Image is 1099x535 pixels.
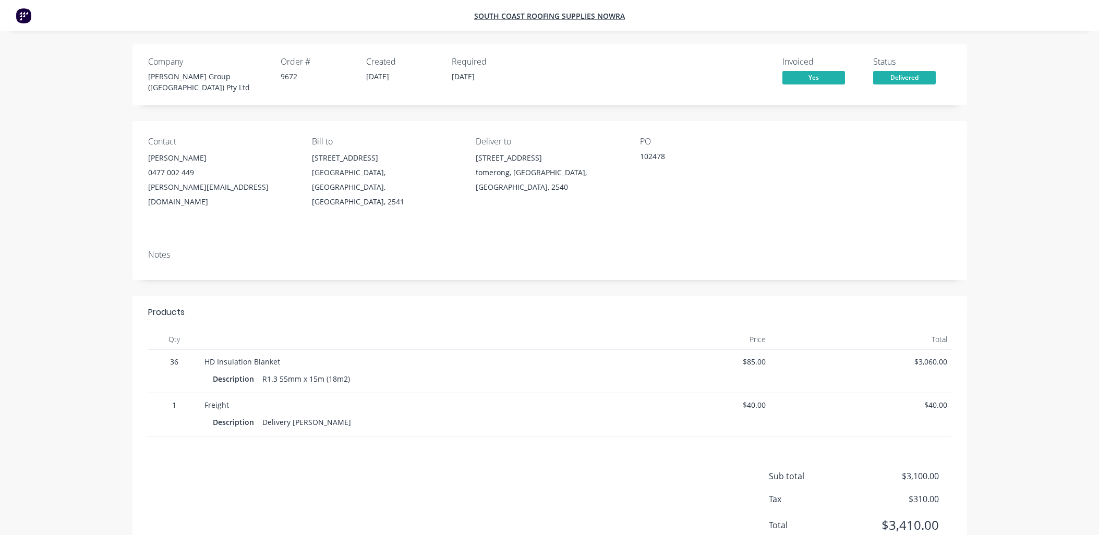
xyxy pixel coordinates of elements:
div: Description [213,371,258,386]
div: Delivery [PERSON_NAME] [258,415,355,430]
div: [PERSON_NAME][EMAIL_ADDRESS][DOMAIN_NAME] [148,180,295,209]
div: Deliver to [476,137,623,147]
span: $40.00 [593,399,766,410]
div: Price [589,329,770,350]
div: Description [213,415,258,430]
span: [DATE] [452,71,475,81]
div: Required [452,57,525,67]
span: 36 [152,356,196,367]
div: Contact [148,137,295,147]
div: Invoiced [782,57,861,67]
div: Total [770,329,951,350]
span: Sub total [769,470,862,482]
div: [STREET_ADDRESS]tomerong, [GEOGRAPHIC_DATA], [GEOGRAPHIC_DATA], 2540 [476,151,623,194]
img: Factory [16,8,31,23]
div: 9672 [281,71,354,82]
span: $3,410.00 [861,516,938,534]
div: [GEOGRAPHIC_DATA], [GEOGRAPHIC_DATA], [GEOGRAPHIC_DATA], 2541 [312,165,459,209]
div: Notes [148,250,951,260]
span: $310.00 [861,493,938,505]
div: Company [148,57,268,67]
div: Bill to [312,137,459,147]
div: 0477 002 449 [148,165,295,180]
div: [PERSON_NAME]0477 002 449[PERSON_NAME][EMAIL_ADDRESS][DOMAIN_NAME] [148,151,295,209]
div: PO [640,137,787,147]
div: Status [873,57,951,67]
div: Order # [281,57,354,67]
div: Products [148,306,185,319]
span: 1 [152,399,196,410]
span: Freight [204,400,229,410]
div: 102478 [640,151,770,165]
span: Delivered [873,71,936,84]
div: [STREET_ADDRESS][GEOGRAPHIC_DATA], [GEOGRAPHIC_DATA], [GEOGRAPHIC_DATA], 2541 [312,151,459,209]
span: $85.00 [593,356,766,367]
div: tomerong, [GEOGRAPHIC_DATA], [GEOGRAPHIC_DATA], 2540 [476,165,623,194]
span: Tax [769,493,862,505]
span: Yes [782,71,845,84]
span: Total [769,519,862,531]
span: $40.00 [774,399,947,410]
div: R1.3 55mm x 15m (18m2) [258,371,354,386]
div: Created [366,57,439,67]
a: South Coast Roofing Supplies Nowra [474,11,625,21]
div: [PERSON_NAME] [148,151,295,165]
div: Qty [148,329,200,350]
div: [PERSON_NAME] Group ([GEOGRAPHIC_DATA]) Pty Ltd [148,71,268,93]
div: [STREET_ADDRESS] [476,151,623,165]
span: [DATE] [366,71,389,81]
span: $3,100.00 [861,470,938,482]
span: $3,060.00 [774,356,947,367]
div: [STREET_ADDRESS] [312,151,459,165]
span: HD Insulation Blanket [204,357,280,367]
